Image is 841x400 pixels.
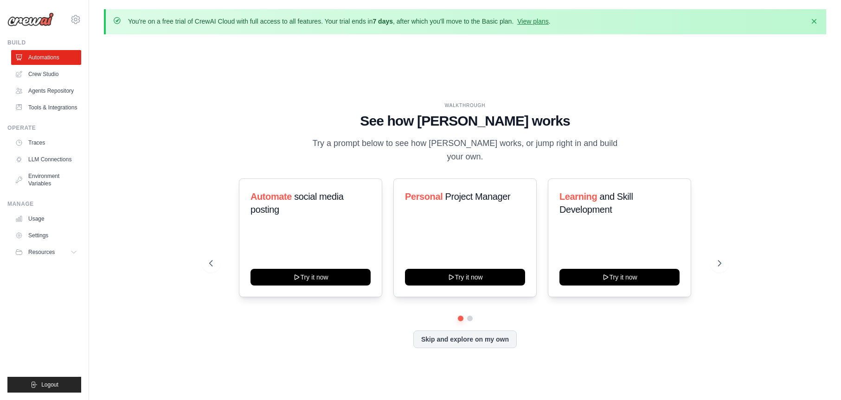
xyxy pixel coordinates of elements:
[11,50,81,65] a: Automations
[309,137,621,164] p: Try a prompt below to see how [PERSON_NAME] works, or jump right in and build your own.
[445,191,510,202] span: Project Manager
[41,381,58,388] span: Logout
[11,245,81,260] button: Resources
[413,330,517,348] button: Skip and explore on my own
[209,113,721,129] h1: See how [PERSON_NAME] works
[517,18,548,25] a: View plans
[11,169,81,191] a: Environment Variables
[11,135,81,150] a: Traces
[250,191,344,215] span: social media posting
[7,124,81,132] div: Operate
[11,67,81,82] a: Crew Studio
[209,102,721,109] div: WALKTHROUGH
[7,13,54,26] img: Logo
[250,269,371,286] button: Try it now
[11,228,81,243] a: Settings
[128,17,551,26] p: You're on a free trial of CrewAI Cloud with full access to all features. Your trial ends in , aft...
[372,18,393,25] strong: 7 days
[28,248,55,256] span: Resources
[559,191,597,202] span: Learning
[7,200,81,208] div: Manage
[11,211,81,226] a: Usage
[7,377,81,393] button: Logout
[405,269,525,286] button: Try it now
[11,100,81,115] a: Tools & Integrations
[11,83,81,98] a: Agents Repository
[559,269,680,286] button: Try it now
[7,39,81,46] div: Build
[405,191,443,202] span: Personal
[11,152,81,167] a: LLM Connections
[250,191,292,202] span: Automate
